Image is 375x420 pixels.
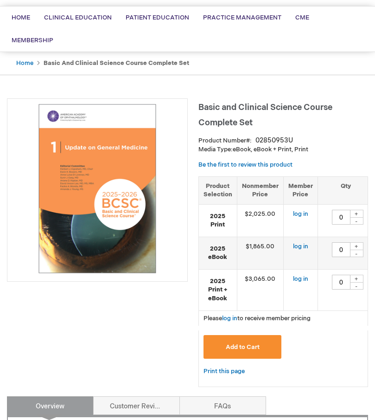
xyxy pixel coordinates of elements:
strong: 2025 eBook [203,245,232,262]
div: + [350,242,363,250]
strong: 2025 Print + eBook [203,277,232,303]
a: FAQs [179,396,266,415]
th: Product Selection [199,176,237,204]
div: - [350,250,363,257]
a: Overview [7,396,94,415]
span: Home [12,14,30,21]
input: Qty [332,242,350,257]
td: $1,865.00 [237,237,283,269]
div: + [350,210,363,218]
span: CME [295,14,309,21]
span: 1 [167,402,174,410]
a: log in [293,210,308,218]
span: Membership [12,37,53,44]
a: log in [222,315,237,322]
a: log in [293,243,308,250]
td: $2,025.00 [237,204,283,237]
strong: Product Number [198,137,252,144]
div: 02850953U [255,136,293,145]
th: Qty [318,176,374,204]
a: log in [293,275,308,283]
th: Nonmember Price [237,176,283,204]
a: Customer Reviews1 [93,396,180,415]
strong: Media Type: [198,146,233,153]
span: Basic and Clinical Science Course Complete Set [198,103,332,128]
input: Qty [332,210,350,225]
td: $3,065.00 [237,269,283,310]
a: Home [16,59,33,67]
div: + [350,275,363,283]
span: Please to receive member pricing [203,315,311,322]
a: Print this page [203,366,245,377]
div: - [350,282,363,290]
span: Add to Cart [226,343,260,351]
p: eBook, eBook + Print, Print [198,145,368,154]
a: Be the first to review this product [198,161,292,168]
button: Add to Cart [203,335,282,359]
th: Member Price [283,176,318,204]
img: Basic and Clinical Science Course Complete Set [12,103,183,274]
strong: Basic and Clinical Science Course Complete Set [44,59,189,67]
strong: 2025 Print [203,212,232,229]
div: - [350,217,363,225]
input: Qty [332,275,350,290]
